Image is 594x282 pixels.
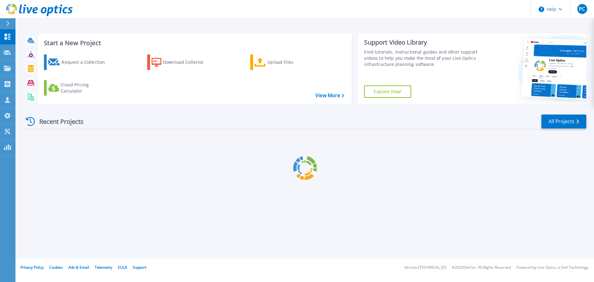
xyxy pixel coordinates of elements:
a: Request a Collection [44,54,113,70]
span: PC [579,7,585,11]
li: © 2025 Dell Inc. All Rights Reserved [452,266,511,270]
a: Telemetry [95,265,112,270]
a: EULA [118,265,127,270]
li: Version: [TECHNICAL_ID] [404,266,446,270]
div: Request a Collection [62,56,111,68]
a: Privacy Policy [20,265,44,270]
div: Support Video Library [364,38,480,46]
a: Download Collector [147,54,216,70]
li: Powered by Live Optics, a Dell Technology [516,266,588,270]
a: Support [133,265,146,270]
a: Cloud Pricing Calculator [44,80,113,96]
a: View More [315,93,344,98]
div: Cloud Pricing Calculator [61,82,110,94]
div: Recent Projects [24,114,92,129]
div: Download Collector [163,56,213,68]
a: Cookies [49,265,63,270]
a: Explore Now! [364,85,411,98]
a: All Projects [541,115,586,128]
h3: Start a New Project [44,40,344,46]
a: Ads & Email [68,265,89,270]
div: Find tutorials, instructional guides and other support videos to help you make the most of your L... [364,49,480,67]
div: Upload Files [267,56,317,68]
a: Upload Files [250,54,319,70]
